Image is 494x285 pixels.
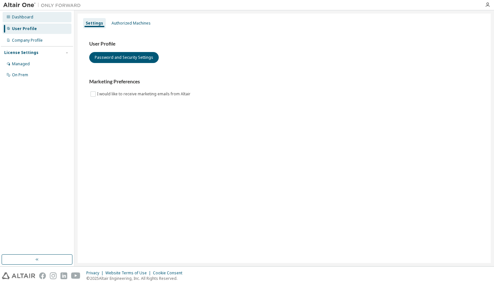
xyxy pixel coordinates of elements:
img: youtube.svg [71,272,81,279]
img: facebook.svg [39,272,46,279]
div: Privacy [86,270,105,276]
div: Authorized Machines [112,21,151,26]
div: Managed [12,61,30,67]
div: Cookie Consent [153,270,186,276]
div: License Settings [4,50,38,55]
h3: User Profile [89,41,479,47]
div: Website Terms of Use [105,270,153,276]
label: I would like to receive marketing emails from Altair [97,90,192,98]
div: Company Profile [12,38,43,43]
img: instagram.svg [50,272,57,279]
img: linkedin.svg [60,272,67,279]
div: User Profile [12,26,37,31]
button: Password and Security Settings [89,52,159,63]
div: Dashboard [12,15,33,20]
div: Settings [86,21,103,26]
p: © 2025 Altair Engineering, Inc. All Rights Reserved. [86,276,186,281]
img: altair_logo.svg [2,272,35,279]
h3: Marketing Preferences [89,79,479,85]
img: Altair One [3,2,84,8]
div: On Prem [12,72,28,78]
